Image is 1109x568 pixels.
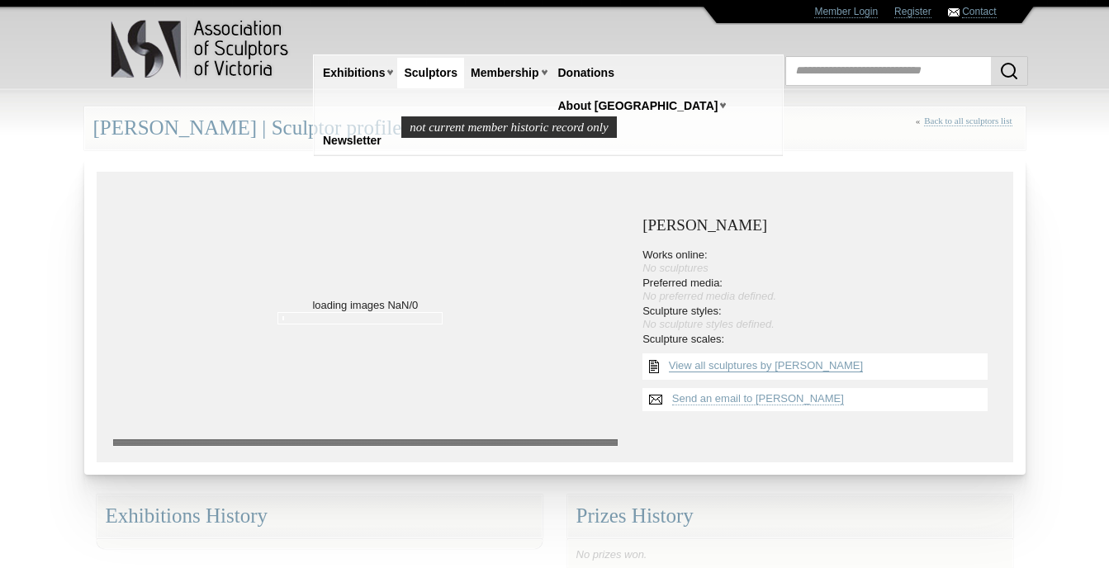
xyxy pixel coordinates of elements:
a: About [GEOGRAPHIC_DATA] [552,91,725,121]
a: Send an email to [PERSON_NAME] [672,392,844,405]
span: No prizes won. [576,548,647,561]
a: Member Login [814,6,878,18]
div: Prizes History [567,495,1013,538]
li: Works online: [642,248,996,275]
li: Sculpture styles: [642,305,996,331]
a: Newsletter [316,125,388,156]
img: Send an email to Lynette Cooney [642,388,669,411]
a: Sculptors [397,58,464,88]
span: not current member historic record only [401,116,616,138]
a: Membership [464,58,545,88]
h3: [PERSON_NAME] [642,217,996,234]
div: [PERSON_NAME] | Sculptor profile [84,106,1026,150]
div: No sculpture styles defined. [642,318,996,331]
a: View all sculptures by [PERSON_NAME] [669,359,863,372]
a: Exhibitions [316,58,391,88]
div: No sculptures [642,262,996,275]
p: loading images NaN/0 [113,188,618,312]
a: Contact [962,6,996,18]
img: Contact ASV [948,8,960,17]
a: Back to all sculptors list [924,116,1012,126]
li: Preferred media: [642,277,996,303]
img: Search [999,61,1019,81]
div: Exhibitions History [97,495,543,538]
img: logo.png [110,17,291,82]
div: No preferred media defined. [642,290,996,303]
div: « [916,116,1017,144]
a: Register [894,6,931,18]
a: Donations [552,58,621,88]
li: Sculpture scales: [642,333,996,359]
img: View all {sculptor_name} sculptures list [642,353,666,380]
